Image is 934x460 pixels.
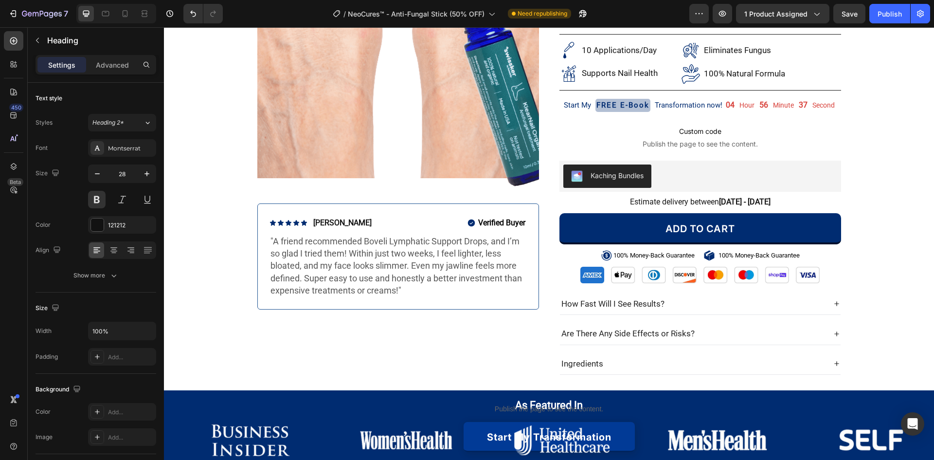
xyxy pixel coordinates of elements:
[395,37,415,56] img: gempages_580466417665573459-58d83203-0a98-4d09-8b18-5cf8228fe477.png
[397,301,531,312] p: Are There Any Side Effects or Risks?
[9,394,164,432] img: gempages_578946185352446485-419d1098-5831-458f-a89c-19e76769b7e1.png
[396,169,676,180] p: Estimate delivery between
[418,18,499,29] p: 10 Applications/Day
[400,74,427,82] p: Start My
[517,37,537,56] img: gempages_580466417665573459-8e3d0a7c-d1e8-4089-a093-222eaffc3819.png
[395,186,677,217] button: Add to cart
[64,8,68,19] p: 7
[36,118,53,127] div: Styles
[96,60,129,70] p: Advanced
[47,35,152,46] p: Heading
[36,267,156,284] button: Show more
[399,137,487,161] button: Kaching Bundles
[416,239,656,257] img: gempages_578946185352446485-d561d35e-b6d4-4bfb-bc3b-e488d3682a17.jpg
[397,331,439,342] p: Ingredients
[36,244,63,257] div: Align
[395,14,415,33] img: gempages_580466417665573459-7cba9791-6d6c-4a07-adaa-f481c319e040.png
[407,143,419,155] img: KachingBundles.png
[476,394,631,432] img: gempages_578946185352446485-1a0bfc68-b3c2-4ae5-8cd3-57123db461b2.png
[36,302,61,315] div: Size
[397,271,501,282] p: How Fast Will I See Results?
[540,41,626,53] p: 100% Natural Formula
[36,352,58,361] div: Padding
[36,327,52,335] div: Width
[92,118,124,127] span: Heading 2*
[491,74,558,82] p: Transformation now!
[320,394,476,432] img: gempages_578946185352446485-bf6f118c-88a7-4e60-9dd2-3b9d4e29a009.png
[432,73,485,84] p: FREE E-Book
[108,408,154,417] div: Add...
[869,4,910,23] button: Publish
[108,144,154,153] div: Montserrat
[88,114,156,131] button: Heading 2*
[648,72,671,84] p: Second
[348,9,485,19] span: NeoCures™ - Anti-Fungal Stick (50% OFF)
[36,94,62,103] div: Text style
[744,9,808,19] span: 1 product assigned
[89,322,156,340] input: Auto
[833,4,865,23] button: Save
[595,73,604,83] div: 56
[418,40,499,52] p: Supports Nail Health
[631,394,787,432] img: gempages_578946185352446485-aea69886-fcd4-461f-ad30-4cdf8f9826a8.png
[36,221,51,229] div: Color
[183,4,223,23] div: Undo/Redo
[36,407,51,416] div: Color
[449,223,531,233] p: 100% Money-Back Guarantee
[314,190,361,202] p: Verified Buyer
[4,4,72,23] button: 7
[517,14,537,33] img: gempages_580466417665573459-dc84135e-7d95-4466-9942-733b810e099e.png
[36,433,53,442] div: Image
[164,27,934,460] iframe: To enrich screen reader interactions, please activate Accessibility in Grammarly extension settings
[555,170,607,179] strong: [DATE] - [DATE]
[842,10,858,18] span: Save
[395,98,677,110] span: Custom code
[878,9,902,19] div: Publish
[36,167,61,180] div: Size
[555,223,636,233] p: 100% Money-Back Guarantee
[108,433,154,442] div: Add...
[635,73,644,83] div: 37
[36,144,48,152] div: Font
[736,4,829,23] button: 1 product assigned
[7,178,23,186] div: Beta
[108,353,154,362] div: Add...
[48,60,75,70] p: Settings
[609,72,630,84] p: Minute
[901,412,924,436] div: Open Intercom Messenger
[164,394,320,432] img: gempages_578946185352446485-12b86d2c-7d1d-4fac-b8bb-922950f27775.png
[575,72,591,84] p: Hour
[73,271,119,280] div: Show more
[502,195,571,208] div: Add to cart
[540,18,626,29] p: Eliminates Fungus
[93,377,677,387] p: Publish the page to see the content.
[108,221,154,230] div: 121212
[562,73,571,83] div: 04
[36,383,83,396] div: Background
[107,208,362,269] p: "A friend recommended Boveli Lymphatic Support Drops, and I’m so glad I tried them! Within just t...
[518,9,567,18] span: Need republishing
[427,143,480,153] div: Kaching Bundles
[9,104,23,111] div: 450
[343,9,346,19] span: /
[395,112,677,122] span: Publish the page to see the content.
